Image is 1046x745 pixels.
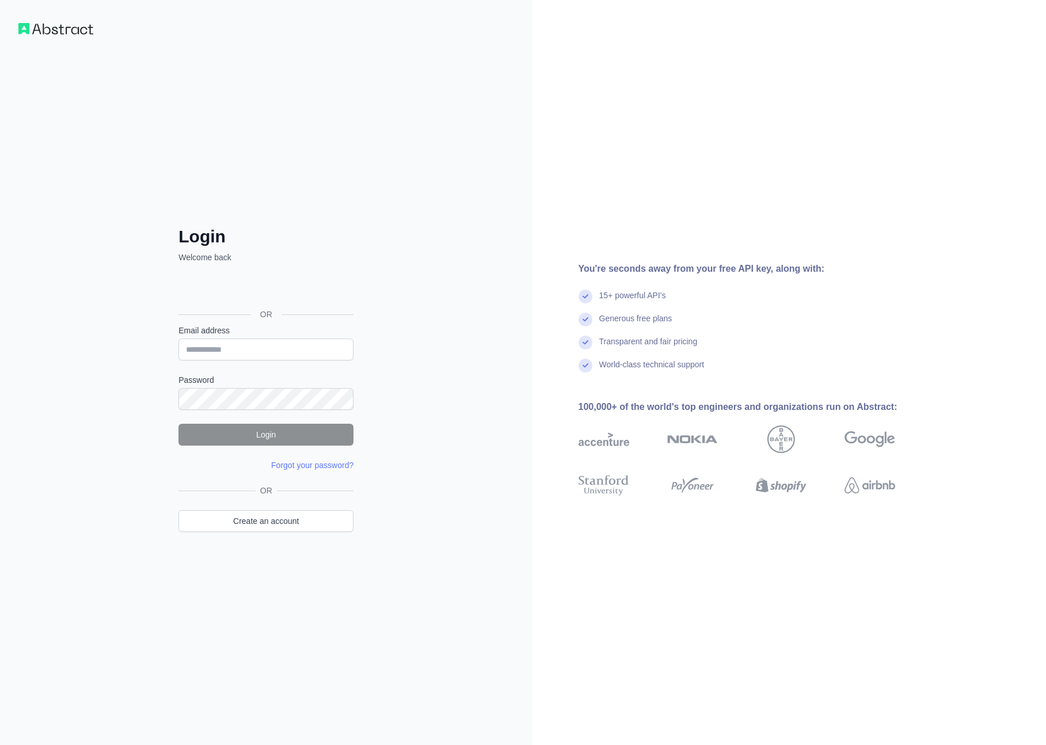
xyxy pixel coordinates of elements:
label: Email address [178,325,353,336]
div: 100,000+ of the world's top engineers and organizations run on Abstract: [579,400,932,414]
img: check mark [579,290,592,303]
div: 15+ powerful API's [599,290,666,313]
img: bayer [767,425,795,453]
img: Workflow [18,23,93,35]
img: payoneer [667,473,718,498]
img: google [845,425,895,453]
iframe: Sign in with Google Button [173,276,357,301]
img: accenture [579,425,629,453]
img: check mark [579,313,592,326]
div: World-class technical support [599,359,705,382]
img: airbnb [845,473,895,498]
img: stanford university [579,473,629,498]
button: Login [178,424,353,446]
img: check mark [579,336,592,349]
a: Forgot your password? [271,461,353,470]
img: check mark [579,359,592,372]
img: nokia [667,425,718,453]
span: OR [256,485,277,496]
div: Transparent and fair pricing [599,336,698,359]
p: Welcome back [178,252,353,263]
a: Create an account [178,510,353,532]
h2: Login [178,226,353,247]
span: OR [251,309,282,320]
div: You're seconds away from your free API key, along with: [579,262,932,276]
img: shopify [756,473,807,498]
label: Password [178,374,353,386]
div: Generous free plans [599,313,672,336]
